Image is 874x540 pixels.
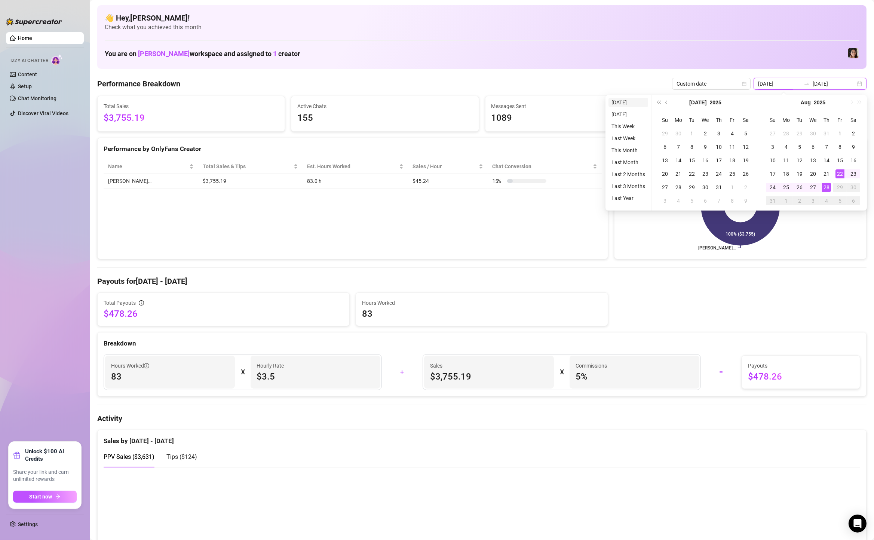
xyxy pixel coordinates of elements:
[820,140,833,154] td: 2025-08-07
[198,159,303,174] th: Total Sales & Tips
[849,169,858,178] div: 23
[97,413,867,424] h4: Activity
[712,127,726,140] td: 2025-07-03
[699,167,712,181] td: 2025-07-23
[687,156,696,165] div: 15
[793,167,806,181] td: 2025-08-19
[685,154,699,167] td: 2025-07-15
[728,196,737,205] div: 8
[833,113,847,127] th: Fr
[25,448,77,463] strong: Unlock $100 AI Credits
[782,156,791,165] div: 11
[793,181,806,194] td: 2025-08-26
[741,183,750,192] div: 2
[741,169,750,178] div: 26
[6,18,62,25] img: logo-BBDzfeDw.svg
[18,110,68,116] a: Discover Viral Videos
[658,140,672,154] td: 2025-07-06
[822,142,831,151] div: 7
[809,156,818,165] div: 13
[793,194,806,208] td: 2025-09-02
[806,113,820,127] th: We
[104,174,198,188] td: [PERSON_NAME]…
[728,142,737,151] div: 11
[712,113,726,127] th: Th
[672,140,685,154] td: 2025-07-07
[105,23,859,31] span: Check what you achieved this month
[674,183,683,192] div: 28
[658,167,672,181] td: 2025-07-20
[608,170,648,179] li: Last 2 Months
[804,81,810,87] span: swap-right
[714,142,723,151] div: 10
[430,371,548,383] span: $3,755.19
[685,167,699,181] td: 2025-07-22
[758,80,801,88] input: Start date
[660,183,669,192] div: 27
[847,181,860,194] td: 2025-08-30
[814,95,825,110] button: Choose a year
[782,183,791,192] div: 25
[779,113,793,127] th: Mo
[408,174,488,188] td: $45.24
[658,194,672,208] td: 2025-08-03
[674,156,683,165] div: 14
[847,167,860,181] td: 2025-08-23
[768,129,777,138] div: 27
[782,169,791,178] div: 18
[793,154,806,167] td: 2025-08-12
[712,140,726,154] td: 2025-07-10
[104,102,279,110] span: Total Sales
[728,169,737,178] div: 25
[820,127,833,140] td: 2025-07-31
[714,169,723,178] div: 24
[608,122,648,131] li: This Week
[685,194,699,208] td: 2025-08-05
[430,362,548,370] span: Sales
[701,196,710,205] div: 6
[104,299,136,307] span: Total Payouts
[741,156,750,165] div: 19
[105,13,859,23] h4: 👋 Hey, [PERSON_NAME] !
[710,95,721,110] button: Choose a year
[849,183,858,192] div: 30
[608,146,648,155] li: This Month
[699,154,712,167] td: 2025-07-16
[608,110,648,119] li: [DATE]
[809,183,818,192] div: 27
[822,196,831,205] div: 4
[739,140,752,154] td: 2025-07-12
[699,181,712,194] td: 2025-07-30
[768,196,777,205] div: 31
[241,366,245,378] div: X
[714,196,723,205] div: 7
[795,169,804,178] div: 19
[18,35,32,41] a: Home
[608,134,648,143] li: Last Week
[809,196,818,205] div: 3
[835,183,844,192] div: 29
[362,308,602,320] span: 83
[801,95,811,110] button: Choose a month
[741,196,750,205] div: 9
[766,113,779,127] th: Su
[820,181,833,194] td: 2025-08-28
[104,308,343,320] span: $478.26
[491,102,666,110] span: Messages Sent
[813,80,855,88] input: End date
[699,113,712,127] th: We
[660,169,669,178] div: 20
[663,95,671,110] button: Previous month (PageUp)
[779,194,793,208] td: 2025-09-01
[687,183,696,192] div: 29
[847,154,860,167] td: 2025-08-16
[806,154,820,167] td: 2025-08-13
[822,129,831,138] div: 31
[766,154,779,167] td: 2025-08-10
[701,142,710,151] div: 9
[833,140,847,154] td: 2025-08-08
[658,127,672,140] td: 2025-06-29
[714,129,723,138] div: 3
[714,156,723,165] div: 17
[492,162,591,171] span: Chat Conversion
